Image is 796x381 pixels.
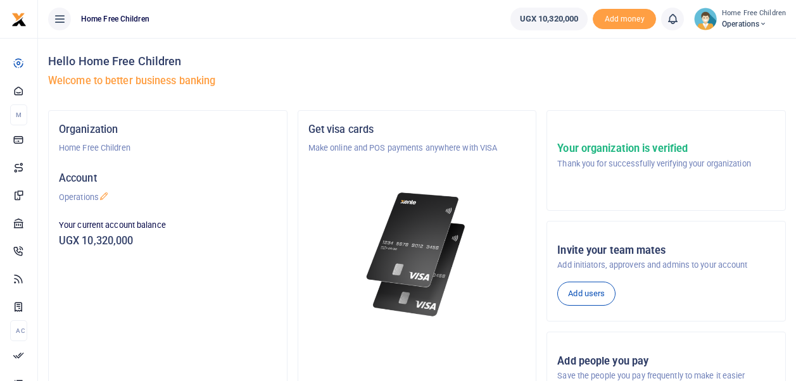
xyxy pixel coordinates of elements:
p: Thank you for successfully verifying your organization [557,158,750,170]
a: profile-user Home Free Children Operations [694,8,786,30]
span: Operations [722,18,786,30]
a: Add users [557,282,616,306]
small: Home Free Children [722,8,786,19]
li: Ac [10,320,27,341]
span: Home Free Children [76,13,155,25]
p: Add initiators, approvers and admins to your account [557,259,775,272]
a: Add money [593,13,656,23]
h5: Get visa cards [308,123,526,136]
h5: Invite your team mates [557,244,775,257]
h5: Organization [59,123,277,136]
h5: UGX 10,320,000 [59,235,277,247]
p: Home Free Children [59,142,277,154]
img: profile-user [694,8,717,30]
h5: Add people you pay [557,355,775,368]
p: Operations [59,191,277,204]
h5: Welcome to better business banking [48,75,786,87]
h5: Account [59,172,277,185]
img: xente-_physical_cards.png [363,185,472,325]
h5: Your organization is verified [557,142,750,155]
img: logo-small [11,12,27,27]
li: Toup your wallet [593,9,656,30]
p: Make online and POS payments anywhere with VISA [308,142,526,154]
p: Your current account balance [59,219,277,232]
a: logo-small logo-large logo-large [11,14,27,23]
li: Wallet ballance [505,8,593,30]
a: UGX 10,320,000 [510,8,588,30]
span: Add money [593,9,656,30]
span: UGX 10,320,000 [520,13,578,25]
h4: Hello Home Free Children [48,54,786,68]
li: M [10,104,27,125]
